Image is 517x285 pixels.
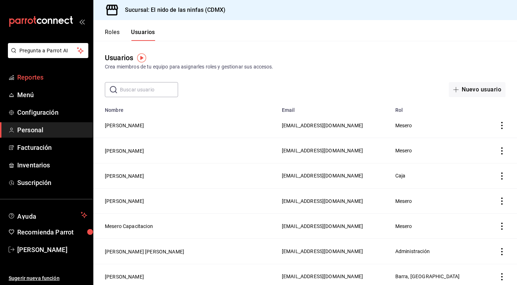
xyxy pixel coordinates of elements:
[9,275,87,282] span: Sugerir nueva función
[282,173,363,179] span: [EMAIL_ADDRESS][DOMAIN_NAME]
[395,148,412,153] span: Mesero
[498,172,506,180] button: actions
[17,90,87,100] span: Menú
[282,248,363,254] span: [EMAIL_ADDRESS][DOMAIN_NAME]
[17,211,78,219] span: Ayuda
[105,29,120,41] button: Roles
[105,122,144,129] button: [PERSON_NAME]
[93,103,278,113] th: Nombre
[498,122,506,129] button: actions
[17,178,87,187] span: Suscripción
[17,245,87,255] span: [PERSON_NAME]
[8,43,88,58] button: Pregunta a Parrot AI
[282,198,363,204] span: [EMAIL_ADDRESS][DOMAIN_NAME]
[395,173,406,179] span: Caja
[119,6,225,14] h3: Sucursal: El nido de las ninfas (CDMX)
[498,248,506,255] button: actions
[498,273,506,280] button: actions
[282,123,363,128] span: [EMAIL_ADDRESS][DOMAIN_NAME]
[449,82,506,97] button: Nuevo usuario
[131,29,155,41] button: Usuarios
[395,248,430,254] span: Administración
[5,52,88,60] a: Pregunta a Parrot AI
[17,108,87,117] span: Configuración
[17,72,87,82] span: Reportes
[120,82,178,97] input: Buscar usuario
[278,103,391,113] th: Email
[79,19,85,24] button: open_drawer_menu
[105,198,144,205] button: [PERSON_NAME]
[282,223,363,229] span: [EMAIL_ADDRESS][DOMAIN_NAME]
[282,274,363,279] span: [EMAIL_ADDRESS][DOMAIN_NAME]
[19,47,77,54] span: Pregunta a Parrot AI
[395,198,412,204] span: Mesero
[498,198,506,205] button: actions
[105,147,144,155] button: [PERSON_NAME]
[17,227,87,237] span: Recomienda Parrot
[105,29,155,41] div: navigation tabs
[498,147,506,155] button: actions
[17,160,87,170] span: Inventarios
[105,248,184,255] button: [PERSON_NAME] [PERSON_NAME]
[17,125,87,135] span: Personal
[137,53,146,62] img: Tooltip marker
[395,223,412,229] span: Mesero
[395,123,412,128] span: Mesero
[391,103,484,113] th: Rol
[17,143,87,152] span: Facturación
[282,148,363,153] span: [EMAIL_ADDRESS][DOMAIN_NAME]
[105,223,153,230] button: Mesero Capacitacion
[498,223,506,230] button: actions
[105,273,144,280] button: [PERSON_NAME]
[395,274,460,279] span: Barra, [GEOGRAPHIC_DATA]
[105,63,506,71] div: Crea miembros de tu equipo para asignarles roles y gestionar sus accesos.
[105,52,133,63] div: Usuarios
[105,172,144,180] button: [PERSON_NAME]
